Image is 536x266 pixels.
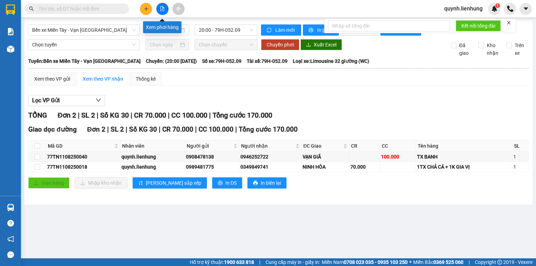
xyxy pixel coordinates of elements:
span: Cung cấp máy in - giấy in: [266,258,320,266]
span: close [506,20,511,25]
span: caret-down [523,6,529,12]
span: | [469,258,470,266]
span: Số xe: 79H-052.09 [202,57,241,65]
th: CC [380,140,416,152]
span: Người gửi [187,142,232,150]
div: 70.000 [350,163,379,171]
span: ⚪️ [409,261,411,264]
span: Chọn tuyến [32,39,136,50]
span: TỔNG [28,111,47,119]
img: icon-new-feature [491,6,498,12]
div: 1TX CHẢ CÁ + 1K GIA VỊ [417,163,511,171]
span: CR 70.000 [162,125,193,133]
span: | [195,125,197,133]
input: Tìm tên, số ĐT hoặc mã đơn [38,5,121,13]
div: Xem theo VP nhận [83,75,123,83]
div: 0908478138 [186,153,238,161]
button: downloadNhập kho nhận [75,177,127,189]
span: Làm mới [275,26,296,34]
strong: 0369 525 060 [433,259,463,265]
span: SL 2 [81,111,95,119]
span: Hỗ trợ kỹ thuật: [190,258,254,266]
span: sync [267,28,273,33]
div: 0946252722 [240,153,300,161]
span: | [209,111,211,119]
div: Thống kê [136,75,156,83]
div: quynh.lienhung [121,163,184,171]
span: Xuất Excel [314,41,336,49]
img: warehouse-icon [7,204,14,211]
span: message [7,251,14,258]
button: sort-ascending[PERSON_NAME] sắp xếp [133,177,207,189]
button: syncLàm mới [261,24,301,36]
span: Tổng cước 170.000 [239,125,298,133]
span: | [131,111,132,119]
span: printer [218,180,223,186]
span: file-add [160,6,165,11]
span: Giao dọc đường [28,125,77,133]
th: CR [349,140,380,152]
span: Loại xe: Limousine 32 giường (WC) [293,57,369,65]
span: sort-ascending [138,180,143,186]
span: Đã giao [456,42,474,57]
span: Đơn 2 [58,111,76,119]
span: | [126,125,127,133]
span: Bến xe Miền Tây - Vạn Giã [32,25,136,35]
button: downloadXuất Excel [300,39,342,50]
span: In phơi [317,26,333,34]
span: Miền Nam [322,258,408,266]
div: 1 [513,153,527,161]
span: 1 [496,3,499,8]
button: file-add [156,3,169,15]
sup: 1 [495,3,500,8]
td: 77TN1108250018 [46,162,120,172]
strong: 0708 023 035 - 0935 103 250 [344,259,408,265]
img: warehouse-icon [7,45,14,53]
span: | [78,111,80,119]
span: | [159,125,161,133]
div: quynh.lienhung [121,153,184,161]
span: 20:00 - 79H-052.09 [199,25,254,35]
input: Nhập số tổng đài [328,20,450,31]
span: Người nhận [241,142,294,150]
strong: 1900 633 818 [224,259,254,265]
span: Mã GD [48,142,113,150]
span: Tổng cước 170.000 [213,111,272,119]
span: CC 100.000 [199,125,233,133]
b: Tuyến: Bến xe Miền Tây - Vạn [GEOGRAPHIC_DATA] [28,58,141,64]
button: caret-down [520,3,532,15]
span: plus [144,6,149,11]
input: 11/08/2025 [150,26,178,34]
div: NINH HÒA [303,163,348,171]
div: 77TN1108250040 [47,153,119,161]
span: CR 70.000 [134,111,166,119]
button: printerIn DS [212,177,242,189]
div: TX BANH [417,153,511,161]
span: Số KG 30 [100,111,129,119]
span: quynh.lienhung [439,4,488,13]
div: 100.000 [381,153,415,161]
button: plus [140,3,152,15]
div: Xem theo VP gửi [34,75,70,83]
span: printer [308,28,314,33]
button: Lọc VP Gửi [28,95,105,106]
button: uploadGiao hàng [28,177,69,189]
img: solution-icon [7,28,14,35]
td: 77TN1108250040 [46,152,120,162]
span: Miền Bắc [413,258,463,266]
div: 0989481775 [186,163,238,171]
span: | [168,111,170,119]
div: 77TN1108250018 [47,163,119,171]
button: printerIn phơi [303,24,339,36]
span: [PERSON_NAME] sắp xếp [146,179,201,187]
img: logo-vxr [6,5,15,15]
th: Nhân viên [120,140,185,152]
span: notification [7,236,14,242]
span: In biên lai [261,179,281,187]
button: Kết nối tổng đài [456,20,501,31]
span: | [235,125,237,133]
span: aim [176,6,181,11]
img: phone-icon [507,6,513,12]
button: printerIn biên lai [247,177,286,189]
span: Tài xế: 79H-052.09 [247,57,288,65]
